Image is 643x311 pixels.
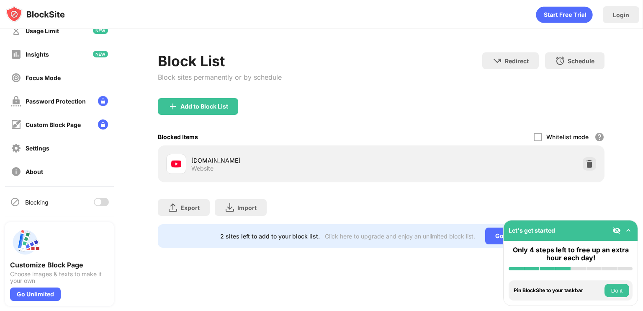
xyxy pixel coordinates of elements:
[180,103,228,110] div: Add to Block List
[509,246,633,262] div: Only 4 steps left to free up an extra hour each day!
[180,204,200,211] div: Export
[26,145,49,152] div: Settings
[26,121,81,128] div: Custom Block Page
[25,199,49,206] div: Blocking
[568,57,594,65] div: Schedule
[191,156,381,165] div: [DOMAIN_NAME]
[26,27,59,34] div: Usage Limit
[10,227,40,257] img: push-custom-page.svg
[158,73,282,81] div: Block sites permanently or by schedule
[604,284,629,297] button: Do it
[237,204,257,211] div: Import
[10,271,109,284] div: Choose images & texts to make it your own
[613,11,629,18] div: Login
[514,288,602,293] div: Pin BlockSite to your taskbar
[191,165,213,172] div: Website
[11,96,21,106] img: password-protection-off.svg
[26,168,43,175] div: About
[158,52,282,70] div: Block List
[612,226,621,235] img: eye-not-visible.svg
[26,51,49,58] div: Insights
[505,57,529,65] div: Redirect
[11,143,21,153] img: settings-off.svg
[98,96,108,106] img: lock-menu.svg
[11,26,21,36] img: time-usage-off.svg
[158,133,198,140] div: Blocked Items
[93,27,108,34] img: new-icon.svg
[10,197,20,207] img: blocking-icon.svg
[509,227,555,234] div: Let's get started
[624,226,633,235] img: omni-setup-toggle.svg
[11,73,21,83] img: focus-off.svg
[485,228,543,244] div: Go Unlimited
[11,119,21,130] img: customize-block-page-off.svg
[11,49,21,60] img: insights-off.svg
[546,133,589,140] div: Whitelist mode
[325,233,475,240] div: Click here to upgrade and enjoy an unlimited block list.
[11,166,21,177] img: about-off.svg
[220,233,320,240] div: 2 sites left to add to your block list.
[26,74,61,81] div: Focus Mode
[93,51,108,57] img: new-icon.svg
[536,6,593,23] div: animation
[10,261,109,269] div: Customize Block Page
[10,288,61,301] div: Go Unlimited
[6,6,65,23] img: logo-blocksite.svg
[171,159,181,169] img: favicons
[26,98,86,105] div: Password Protection
[98,119,108,130] img: lock-menu.svg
